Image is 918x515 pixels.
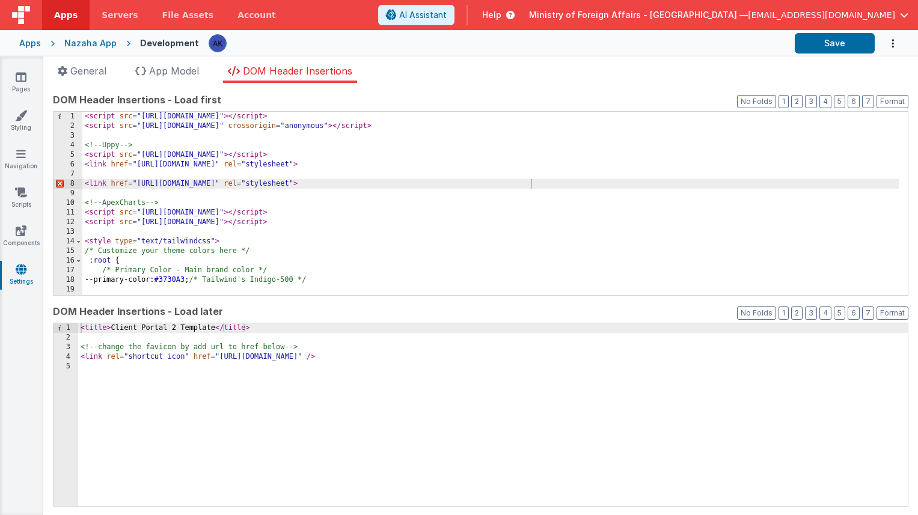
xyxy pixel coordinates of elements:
[54,189,82,198] div: 9
[54,179,82,189] div: 8
[54,227,82,237] div: 13
[53,93,221,107] span: DOM Header Insertions - Load first
[102,9,138,21] span: Servers
[53,304,223,318] span: DOM Header Insertions - Load later
[791,306,803,320] button: 2
[64,37,117,49] div: Nazaha App
[834,95,845,108] button: 5
[54,352,78,362] div: 4
[54,141,82,150] div: 4
[529,9,748,21] span: Ministry of Foreign Affairs - [GEOGRAPHIC_DATA] —
[54,121,82,131] div: 2
[54,198,82,208] div: 10
[54,131,82,141] div: 3
[54,294,82,304] div: 20
[779,95,789,108] button: 1
[54,150,82,160] div: 5
[54,362,78,371] div: 5
[54,246,82,256] div: 15
[805,306,817,320] button: 3
[378,5,454,25] button: AI Assistant
[482,9,501,21] span: Help
[19,37,41,49] div: Apps
[848,306,860,320] button: 6
[834,306,845,320] button: 5
[862,95,874,108] button: 7
[529,9,908,21] button: Ministry of Foreign Affairs - [GEOGRAPHIC_DATA] — [EMAIL_ADDRESS][DOMAIN_NAME]
[140,37,199,49] div: Development
[399,9,447,21] span: AI Assistant
[748,9,895,21] span: [EMAIL_ADDRESS][DOMAIN_NAME]
[54,112,82,121] div: 1
[791,95,803,108] button: 2
[737,306,776,320] button: No Folds
[54,208,82,218] div: 11
[819,306,831,320] button: 4
[54,256,82,266] div: 16
[54,275,82,285] div: 18
[875,31,899,56] button: Options
[805,95,817,108] button: 3
[54,9,78,21] span: Apps
[54,285,82,294] div: 19
[54,266,82,275] div: 17
[848,95,860,108] button: 6
[54,169,82,179] div: 7
[162,9,214,21] span: File Assets
[70,65,106,77] span: General
[819,95,831,108] button: 4
[54,160,82,169] div: 6
[54,323,78,333] div: 1
[209,35,226,52] img: 1f6063d0be199a6b217d3045d703aa70
[877,306,908,320] button: Format
[737,95,776,108] button: No Folds
[54,333,78,343] div: 2
[779,306,789,320] button: 1
[54,343,78,352] div: 3
[54,218,82,227] div: 12
[862,306,874,320] button: 7
[795,33,875,53] button: Save
[149,65,199,77] span: App Model
[243,65,352,77] span: DOM Header Insertions
[54,237,82,246] div: 14
[877,95,908,108] button: Format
